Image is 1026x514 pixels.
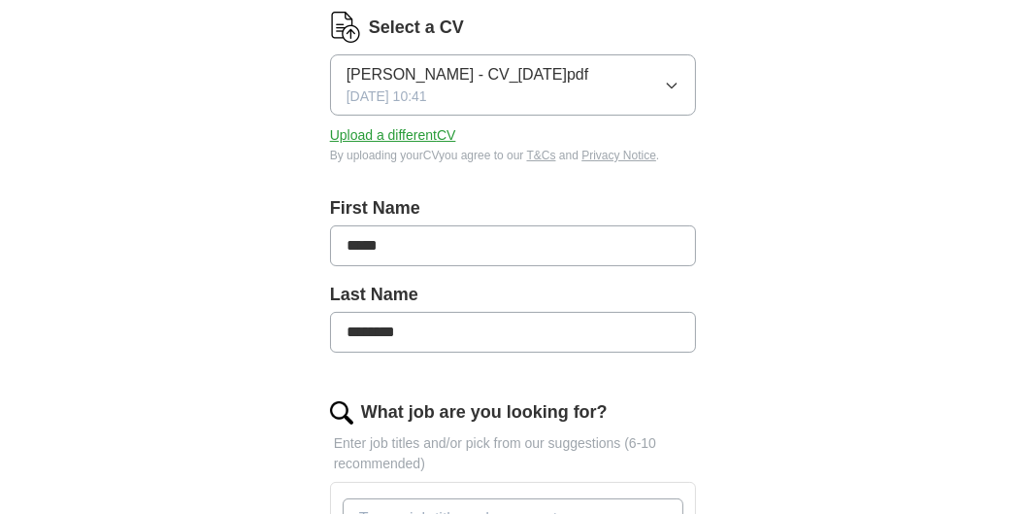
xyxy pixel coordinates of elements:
[330,282,697,308] label: Last Name
[369,15,464,41] label: Select a CV
[330,54,697,116] button: [PERSON_NAME] - CV_[DATE]pdf[DATE] 10:41
[330,147,697,164] div: By uploading your CV you agree to our and .
[330,12,361,43] img: CV Icon
[581,149,656,162] a: Privacy Notice
[330,433,697,474] p: Enter job titles and/or pick from our suggestions (6-10 recommended)
[347,86,427,107] span: [DATE] 10:41
[330,401,353,425] img: search.png
[527,149,556,162] a: T&Cs
[330,195,697,222] label: First Name
[347,63,589,86] span: [PERSON_NAME] - CV_[DATE]pdf
[361,399,608,426] label: What job are you looking for?
[330,125,456,146] button: Upload a differentCV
